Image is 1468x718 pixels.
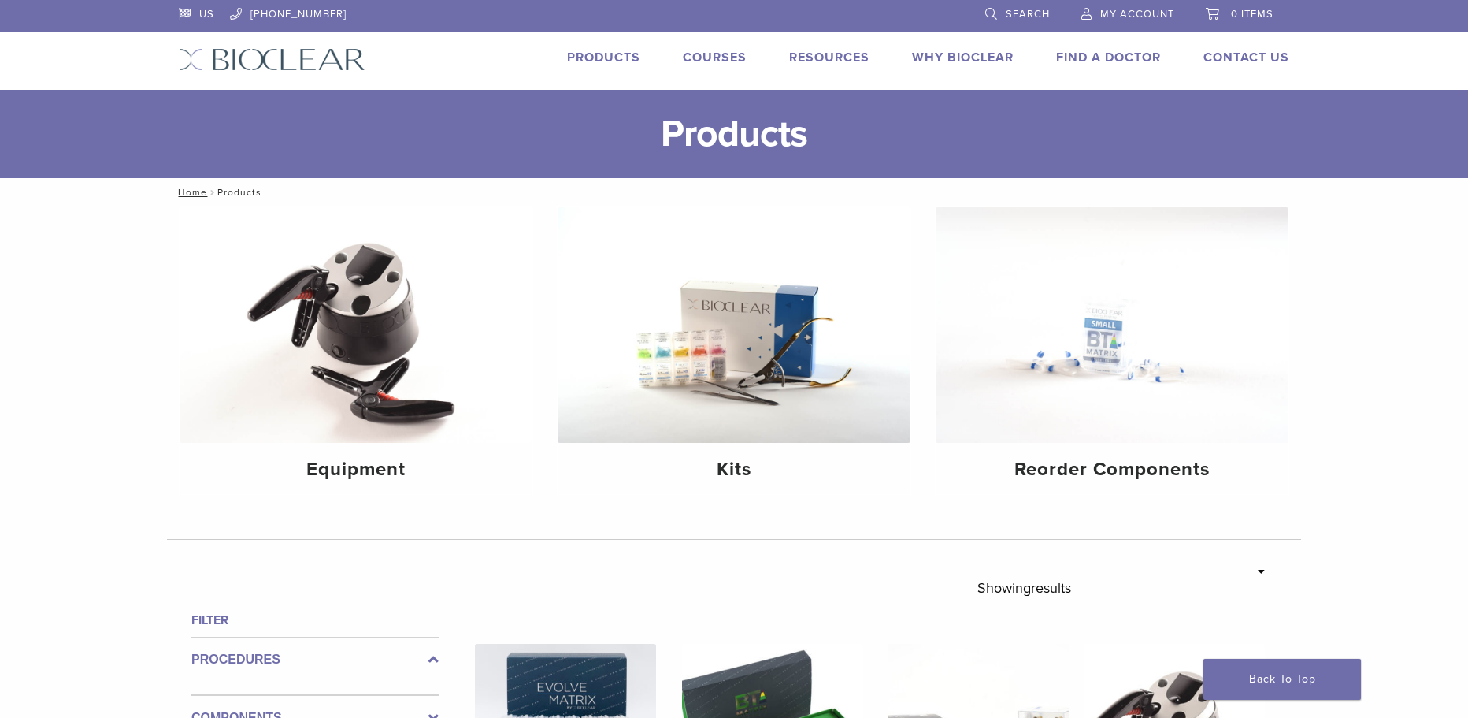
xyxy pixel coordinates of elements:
label: Procedures [191,650,439,669]
img: Equipment [180,207,532,443]
a: Home [173,187,207,198]
span: My Account [1100,8,1174,20]
a: Products [567,50,640,65]
a: Reorder Components [936,207,1288,494]
span: Search [1006,8,1050,20]
a: Kits [558,207,910,494]
img: Bioclear [179,48,365,71]
a: Contact Us [1203,50,1289,65]
nav: Products [167,178,1301,206]
p: Showing results [977,571,1071,605]
h4: Equipment [192,456,520,484]
a: Why Bioclear [912,50,1014,65]
span: / [207,188,217,196]
a: Resources [789,50,869,65]
a: Find A Doctor [1056,50,1161,65]
h4: Filter [191,611,439,630]
img: Reorder Components [936,207,1288,443]
a: Equipment [180,207,532,494]
h4: Kits [570,456,898,484]
h4: Reorder Components [948,456,1276,484]
a: Courses [683,50,747,65]
a: Back To Top [1203,659,1361,700]
span: 0 items [1231,8,1273,20]
img: Kits [558,207,910,443]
